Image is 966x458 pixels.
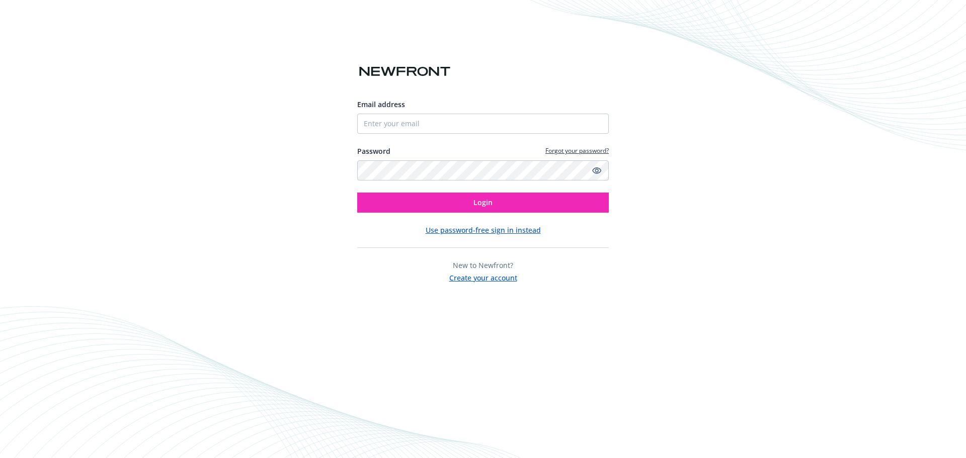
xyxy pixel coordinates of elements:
[357,63,452,80] img: Newfront logo
[357,160,609,180] input: Enter your password
[357,100,405,109] span: Email address
[449,270,517,283] button: Create your account
[591,164,603,176] a: Show password
[357,114,609,134] input: Enter your email
[545,146,609,155] a: Forgot your password?
[473,198,493,207] span: Login
[357,193,609,213] button: Login
[357,146,390,156] label: Password
[453,260,513,270] span: New to Newfront?
[426,225,541,235] button: Use password-free sign in instead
